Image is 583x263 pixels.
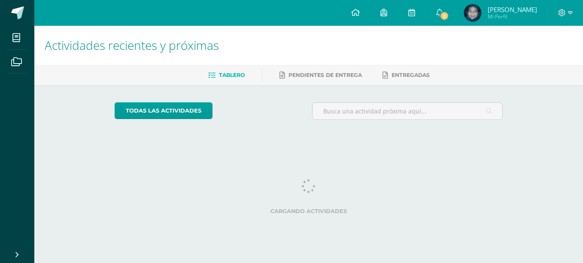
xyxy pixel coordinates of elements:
[45,37,219,53] span: Actividades recientes y próximas
[115,208,503,214] label: Cargando actividades
[383,68,430,82] a: Entregadas
[219,72,245,78] span: Tablero
[488,5,537,14] span: [PERSON_NAME]
[288,72,362,78] span: Pendientes de entrega
[313,103,503,119] input: Busca una actividad próxima aquí...
[488,13,537,20] span: Mi Perfil
[279,68,362,82] a: Pendientes de entrega
[208,68,245,82] a: Tablero
[115,102,213,119] a: todas las Actividades
[392,72,430,78] span: Entregadas
[464,4,481,21] img: 2859e898e4675f56e49fdff0bde542a9.png
[440,11,449,21] span: 2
